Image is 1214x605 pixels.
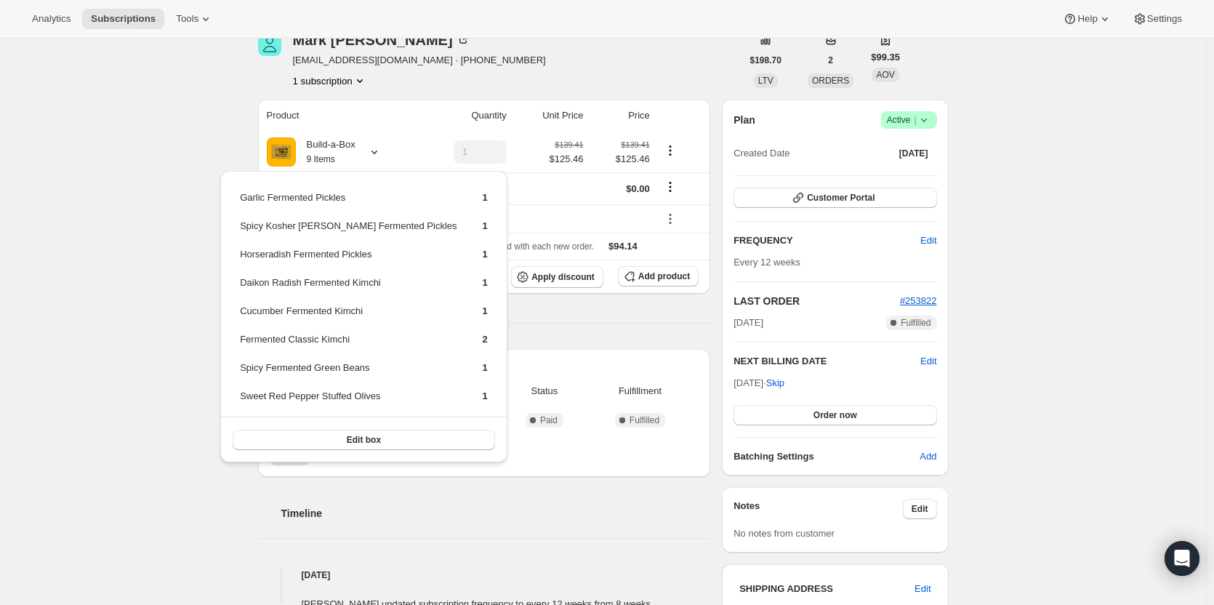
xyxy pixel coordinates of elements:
span: Edit [920,233,936,248]
span: 2 [828,55,833,66]
h2: Plan [733,113,755,127]
button: Product actions [293,73,367,88]
span: Subscriptions [91,13,156,25]
span: $198.70 [750,55,781,66]
span: Help [1077,13,1097,25]
small: 9 Items [307,154,335,164]
span: Fulfilled [630,414,659,426]
span: [DATE] [733,316,763,330]
span: $125.46 [592,152,650,167]
span: Paid [540,414,558,426]
button: Edit [906,577,939,601]
span: $94.14 [608,241,638,252]
button: Edit box [233,430,495,450]
button: Settings [1124,9,1191,29]
span: 1 [483,192,488,203]
th: Product [258,100,416,132]
span: Add product [638,271,690,282]
span: LTV [758,76,773,86]
button: Customer Portal [733,188,936,208]
td: Spicy Fermented Green Beans [239,360,457,387]
button: Edit [912,229,945,252]
button: Add [911,445,945,468]
h3: SHIPPING ADDRESS [739,582,914,596]
span: 1 [483,390,488,401]
th: Price [588,100,654,132]
button: Edit [920,354,936,369]
span: Order now [813,409,857,421]
h3: Notes [733,499,903,519]
span: Edit box [347,434,381,446]
td: Daikon Radish Fermented Kimchi [239,275,457,302]
span: Created Date [733,146,789,161]
span: 1 [483,305,488,316]
span: Edit [914,582,930,596]
h6: Batching Settings [733,449,920,464]
button: 2 [819,50,842,71]
span: Edit [912,503,928,515]
span: 1 [483,277,488,288]
button: Edit [903,499,937,519]
span: ORDERS [812,76,849,86]
span: Status [507,384,582,398]
h2: FREQUENCY [733,233,920,248]
span: Fulfillment [590,384,690,398]
div: Open Intercom Messenger [1165,541,1199,576]
h2: Timeline [281,506,711,521]
button: Skip [757,372,793,395]
button: #253822 [900,294,937,308]
span: [EMAIL_ADDRESS][DOMAIN_NAME] · [PHONE_NUMBER] [293,53,546,68]
span: [DATE] · [733,377,784,388]
a: #253822 [900,295,937,306]
span: $125.46 [550,152,584,167]
button: Product actions [659,143,682,159]
span: Active [887,113,931,127]
button: Help [1054,9,1120,29]
button: Apply discount [511,266,603,288]
span: 1 [483,362,488,373]
td: Horseradish Fermented Pickles [239,247,457,273]
span: AOV [876,70,894,80]
button: Add product [618,266,699,287]
button: Subscriptions [82,9,164,29]
span: Add [920,449,936,464]
h2: LAST ORDER [733,294,900,308]
span: 1 [483,249,488,260]
span: 2 [483,334,488,345]
span: Fulfilled [901,317,930,329]
span: Every 12 weeks [733,257,800,268]
span: Skip [766,376,784,390]
span: Tools [176,13,198,25]
h2: NEXT BILLING DATE [733,354,920,369]
span: Mark Estes [258,33,281,56]
h4: [DATE] [258,568,711,582]
button: Analytics [23,9,79,29]
span: $99.35 [871,50,900,65]
th: Unit Price [511,100,588,132]
button: Order now [733,405,936,425]
span: Customer Portal [807,192,875,204]
span: Settings [1147,13,1182,25]
span: 1 [483,220,488,231]
span: Apply discount [531,271,595,283]
span: [DATE] [899,148,928,159]
span: $0.00 [626,183,650,194]
button: $198.70 [741,50,790,71]
span: Analytics [32,13,71,25]
div: Build-a-Box [296,137,355,167]
img: product img [267,137,296,167]
th: Quantity [415,100,510,132]
small: $139.41 [622,140,650,149]
td: Fermented Classic Kimchi [239,332,457,358]
td: Sweet Red Pepper Stuffed Olives [239,388,457,415]
button: [DATE] [891,143,937,164]
td: Garlic Fermented Pickles [239,190,457,217]
button: Shipping actions [659,179,682,195]
span: | [914,114,916,126]
button: Tools [167,9,222,29]
div: Mark [PERSON_NAME] [293,33,470,47]
span: No notes from customer [733,528,835,539]
td: Spicy Kosher [PERSON_NAME] Fermented Pickles [239,218,457,245]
